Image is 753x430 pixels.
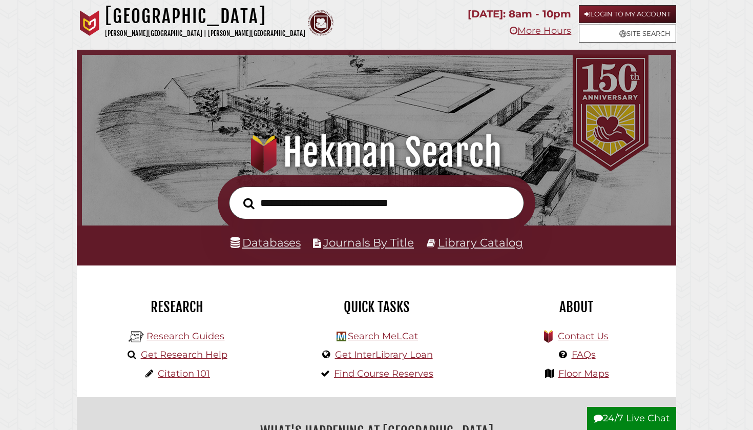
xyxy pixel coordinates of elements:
h2: About [484,298,668,316]
a: Login to My Account [579,5,676,23]
h1: Hekman Search [93,130,660,175]
button: Search [238,195,260,212]
a: Site Search [579,25,676,43]
a: Get InterLibrary Loan [335,349,433,360]
img: Hekman Library Logo [337,332,346,341]
h1: [GEOGRAPHIC_DATA] [105,5,305,28]
h2: Quick Tasks [284,298,469,316]
a: Research Guides [147,331,224,342]
h2: Research [85,298,269,316]
a: More Hours [510,25,571,36]
a: Floor Maps [558,368,609,379]
a: Contact Us [558,331,609,342]
i: Search [243,197,255,210]
a: Databases [231,236,301,249]
a: Library Catalog [438,236,523,249]
img: Calvin Theological Seminary [308,10,333,36]
p: [DATE]: 8am - 10pm [468,5,571,23]
a: Journals By Title [323,236,414,249]
img: Hekman Library Logo [129,329,144,344]
img: Calvin University [77,10,102,36]
a: FAQs [572,349,596,360]
a: Find Course Reserves [334,368,433,379]
a: Citation 101 [158,368,210,379]
a: Get Research Help [141,349,227,360]
a: Search MeLCat [348,331,418,342]
p: [PERSON_NAME][GEOGRAPHIC_DATA] | [PERSON_NAME][GEOGRAPHIC_DATA] [105,28,305,39]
